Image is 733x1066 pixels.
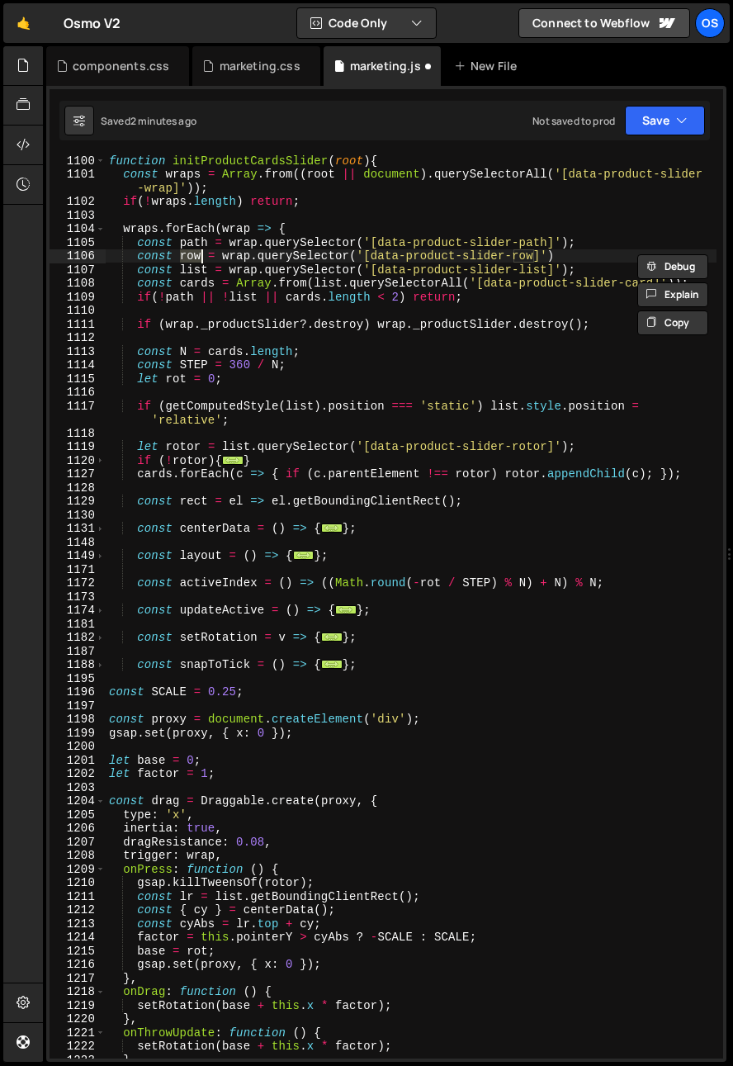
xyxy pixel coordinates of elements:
[50,672,106,686] div: 1195
[50,536,106,550] div: 1148
[695,8,725,38] a: Os
[220,58,300,74] div: marketing.css
[50,249,106,263] div: 1106
[50,618,106,632] div: 1181
[293,551,314,560] span: ...
[50,154,106,168] div: 1100
[73,58,169,74] div: components.css
[50,958,106,972] div: 1216
[50,304,106,318] div: 1110
[50,985,106,999] div: 1218
[50,168,106,195] div: 1101
[454,58,523,74] div: New File
[64,13,121,33] div: Osmo V2
[50,467,106,481] div: 1127
[50,645,106,659] div: 1187
[50,781,106,795] div: 1203
[50,903,106,917] div: 1212
[50,549,106,563] div: 1149
[50,931,106,945] div: 1214
[50,291,106,305] div: 1109
[50,358,106,372] div: 1114
[50,386,106,400] div: 1116
[50,822,106,836] div: 1206
[50,440,106,454] div: 1119
[518,8,690,38] a: Connect to Webflow
[532,114,615,128] div: Not saved to prod
[50,876,106,890] div: 1210
[297,8,436,38] button: Code Only
[50,563,106,577] div: 1171
[50,699,106,713] div: 1197
[50,454,106,468] div: 1120
[50,331,106,345] div: 1112
[50,590,106,604] div: 1173
[101,114,196,128] div: Saved
[50,318,106,332] div: 1111
[3,3,44,43] a: 🤙
[50,495,106,509] div: 1129
[50,195,106,209] div: 1102
[50,740,106,754] div: 1200
[625,106,705,135] button: Save
[321,632,343,642] span: ...
[50,400,106,427] div: 1117
[50,576,106,590] div: 1172
[50,808,106,822] div: 1205
[637,310,708,335] button: Copy
[50,522,106,536] div: 1131
[50,509,106,523] div: 1130
[50,794,106,808] div: 1204
[50,604,106,618] div: 1174
[50,209,106,223] div: 1103
[50,836,106,850] div: 1207
[50,236,106,250] div: 1105
[50,685,106,699] div: 1196
[130,114,196,128] div: 2 minutes ago
[350,58,421,74] div: marketing.js
[50,222,106,236] div: 1104
[50,754,106,768] div: 1201
[50,481,106,495] div: 1128
[50,631,106,645] div: 1182
[50,277,106,291] div: 1108
[50,945,106,959] div: 1215
[50,972,106,986] div: 1217
[50,427,106,441] div: 1118
[50,1012,106,1026] div: 1220
[50,767,106,781] div: 1202
[50,372,106,386] div: 1115
[50,727,106,741] div: 1199
[50,345,106,359] div: 1113
[50,863,106,877] div: 1209
[637,254,708,279] button: Debug
[50,999,106,1013] div: 1219
[50,1040,106,1054] div: 1222
[335,605,357,614] span: ...
[321,524,343,533] span: ...
[50,849,106,863] div: 1208
[222,455,244,464] span: ...
[50,658,106,672] div: 1188
[637,282,708,307] button: Explain
[50,713,106,727] div: 1198
[50,890,106,904] div: 1211
[50,1026,106,1040] div: 1221
[50,263,106,277] div: 1107
[321,660,343,669] span: ...
[50,917,106,931] div: 1213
